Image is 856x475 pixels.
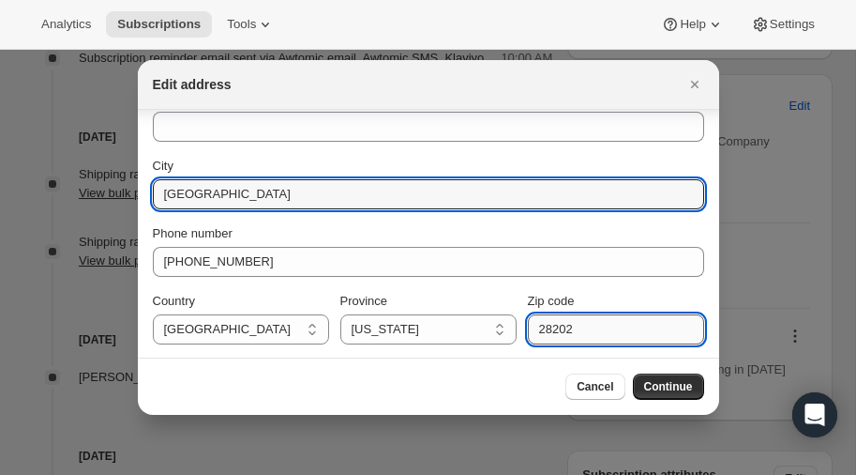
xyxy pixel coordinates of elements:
button: Cancel [565,374,624,400]
button: Help [650,11,735,38]
button: Settings [740,11,826,38]
span: Province [340,294,388,308]
span: Settings [770,17,815,32]
span: City [153,159,173,173]
button: Tools [216,11,286,38]
button: Continue [633,374,704,400]
span: Tools [227,17,256,32]
span: Country [153,294,196,308]
h2: Edit address [153,75,232,94]
button: Close [682,71,708,98]
button: Analytics [30,11,102,38]
span: Phone number [153,226,233,240]
span: Subscriptions [117,17,201,32]
span: Continue [644,379,693,394]
span: Help [680,17,705,32]
span: Analytics [41,17,91,32]
span: Cancel [577,379,613,394]
span: Zip code [528,294,575,308]
div: Open Intercom Messenger [792,392,837,437]
button: Subscriptions [106,11,212,38]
